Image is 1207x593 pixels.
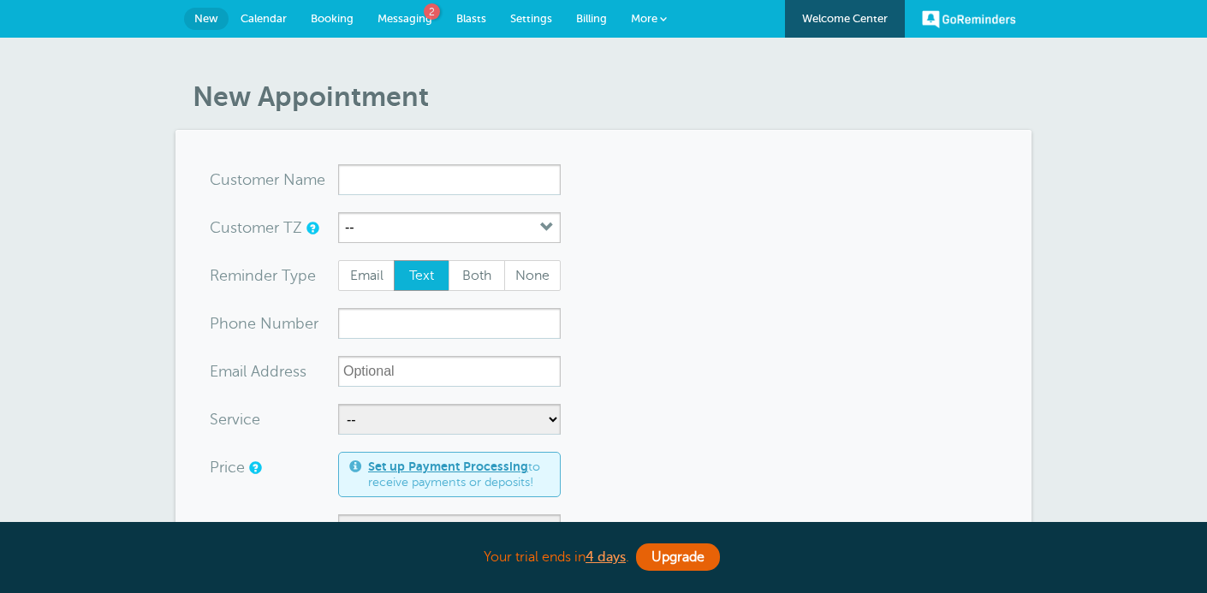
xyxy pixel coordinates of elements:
span: Text [395,261,449,290]
div: ress [210,356,338,387]
span: Blasts [456,12,486,25]
span: il Add [240,364,279,379]
label: None [504,260,561,291]
span: New [194,12,218,25]
span: None [505,261,560,290]
span: Settings [510,12,552,25]
a: An optional price for the appointment. If you set a price, you can include a payment link in your... [249,462,259,473]
span: ne Nu [238,316,282,331]
span: Email [339,261,394,290]
span: tomer N [237,172,295,187]
input: Optional [338,356,561,387]
span: Calendar [241,12,287,25]
span: More [631,12,657,25]
div: Your trial ends in . [175,539,1032,576]
span: to receive payments or deposits! [368,460,550,489]
label: Customer TZ [210,220,302,235]
label: -- [345,220,354,235]
a: Set up Payment Processing [368,460,528,473]
span: Messaging [378,12,432,25]
a: Use this if the customer is in a different timezone than you are. It sets a local timezone for th... [306,222,317,234]
div: ame [210,164,338,195]
span: Booking [311,12,354,25]
label: Price [210,460,245,475]
label: Text [394,260,450,291]
span: Ema [210,364,240,379]
a: 4 days [586,549,626,565]
div: mber [210,308,338,339]
label: Reminder Type [210,268,316,283]
label: Service [210,412,260,427]
span: Cus [210,172,237,187]
label: Both [449,260,505,291]
a: Upgrade [636,543,720,571]
button: -- [338,212,561,243]
h1: New Appointment [193,80,1032,113]
span: 2 [424,3,440,20]
a: New [184,8,229,30]
span: Both [449,261,504,290]
span: Billing [576,12,607,25]
span: Pho [210,316,238,331]
label: Email [338,260,395,291]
